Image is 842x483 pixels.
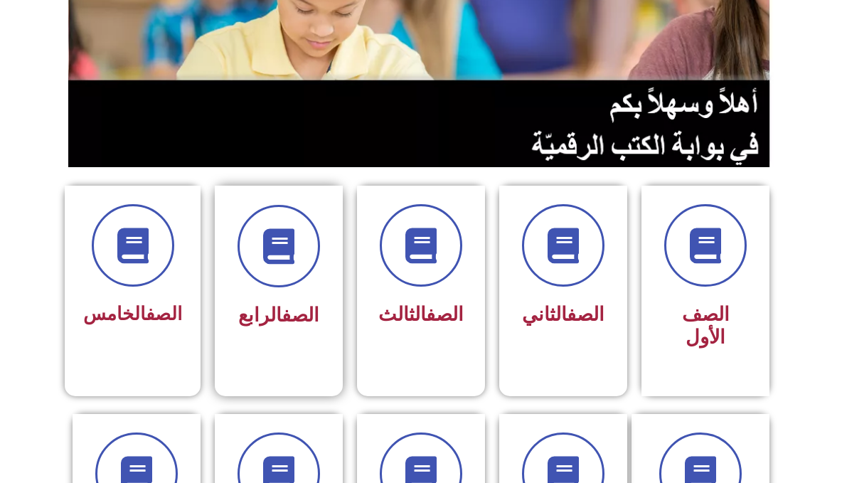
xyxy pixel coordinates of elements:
a: الصف [567,303,604,326]
a: الصف [282,304,319,327]
a: الصف [426,303,464,326]
span: الرابع [238,304,319,327]
span: الثاني [522,303,604,326]
span: الخامس [83,303,182,324]
span: الصف الأول [682,303,730,349]
a: الصف [146,303,182,324]
span: الثالث [378,303,464,326]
